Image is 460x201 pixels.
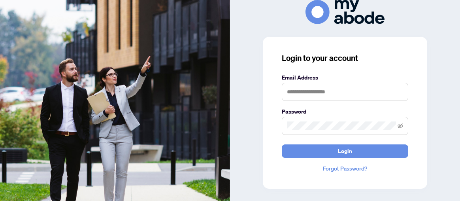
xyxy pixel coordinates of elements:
[282,107,408,116] label: Password
[282,144,408,158] button: Login
[338,145,352,157] span: Login
[398,123,403,129] span: eye-invisible
[282,164,408,173] a: Forgot Password?
[282,73,408,82] label: Email Address
[282,53,408,64] h3: Login to your account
